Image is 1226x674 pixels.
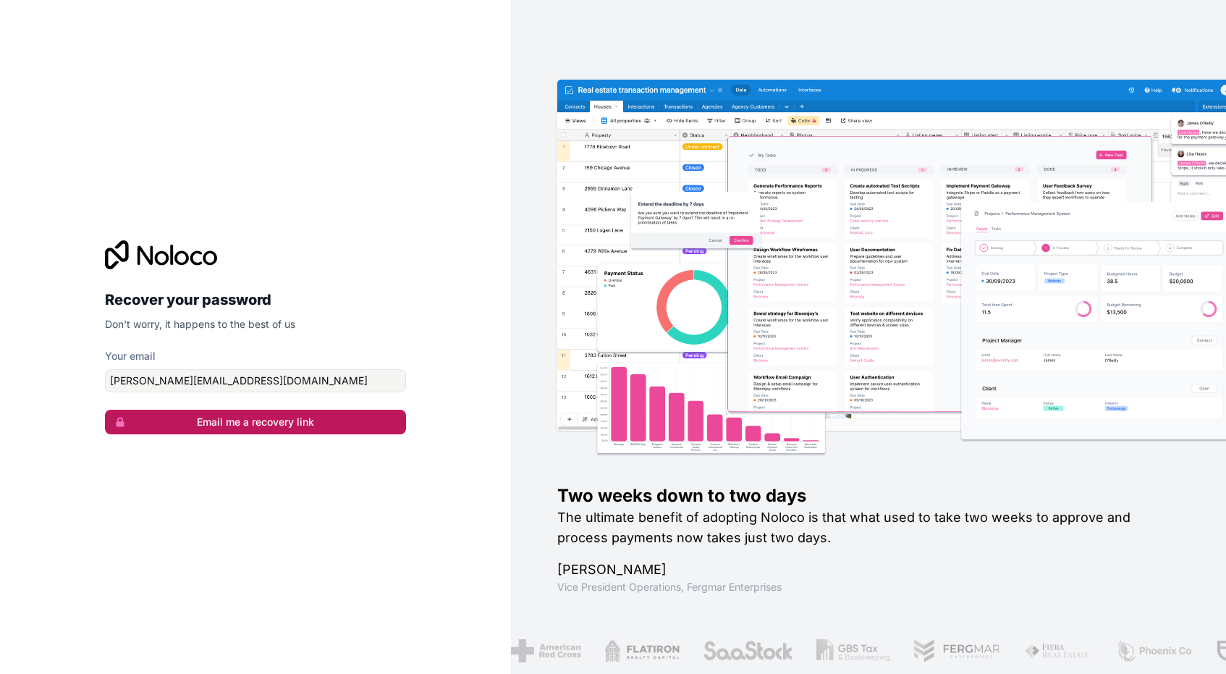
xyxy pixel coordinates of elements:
img: /assets/flatiron-C8eUkumj.png [604,639,680,662]
button: Email me a recovery link [105,410,406,434]
input: email [105,369,406,392]
h1: Vice President Operations , Fergmar Enterprises [557,580,1180,594]
img: /assets/fiera-fwj2N5v4.png [1024,639,1092,662]
img: /assets/american-red-cross-BAupjrZR.png [510,639,580,662]
img: /assets/phoenix-BREaitsQ.png [1115,639,1193,662]
img: /assets/gbstax-C-GtDUiK.png [816,639,890,662]
img: /assets/fergmar-CudnrXN5.png [913,639,1001,662]
img: /assets/saastock-C6Zbiodz.png [702,639,793,662]
label: Your email [105,349,156,363]
p: Don't worry, it happens to the best of us [105,317,406,332]
h1: [PERSON_NAME] [557,560,1180,580]
h2: Recover your password [105,287,406,313]
h1: Two weeks down to two days [557,484,1180,507]
h2: The ultimate benefit of adopting Noloco is that what used to take two weeks to approve and proces... [557,507,1180,548]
